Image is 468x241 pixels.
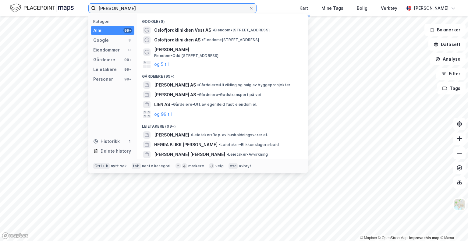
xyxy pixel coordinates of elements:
div: Ctrl + k [93,163,110,169]
div: Alle [93,27,101,34]
iframe: Chat Widget [438,212,468,241]
div: Historikk [93,138,120,145]
div: Mine Tags [321,5,343,12]
div: 99+ [123,67,132,72]
span: • [202,37,204,42]
div: Kart [300,5,308,12]
div: neste kategori [142,164,171,168]
div: Verktøy [381,5,397,12]
div: velg [215,164,224,168]
div: Personer [93,76,113,83]
button: Bokmerker [424,24,466,36]
input: Søk på adresse, matrikkel, gårdeiere, leietakere eller personer [96,4,249,13]
span: Gårdeiere • Utvikling og salg av byggeprosjekter [197,83,290,87]
span: LIEN AS [154,101,170,108]
button: og 96 til [154,111,172,118]
span: Eiendom • Odd [STREET_ADDRESS] [154,53,219,58]
div: 8 [127,38,132,43]
div: [PERSON_NAME] [414,5,448,12]
span: [PERSON_NAME] [154,131,189,139]
div: tab [132,163,141,169]
div: 99+ [123,57,132,62]
img: logo.f888ab2527a4732fd821a326f86c7f29.svg [10,3,74,13]
span: • [190,133,192,137]
span: Eiendom • [STREET_ADDRESS] [212,28,270,33]
span: Gårdeiere • Godstransport på vei [197,92,261,97]
a: OpenStreetMap [378,236,408,240]
div: Gårdeiere [93,56,115,63]
button: Datasett [428,38,466,51]
span: HEGRA BLIKK [PERSON_NAME] [154,141,218,148]
a: Improve this map [409,236,439,240]
span: Oslofjordklinikken Vest AS [154,27,211,34]
div: 99+ [123,77,132,82]
span: • [197,83,199,87]
img: Z [454,199,465,210]
a: Mapbox homepage [2,232,29,239]
div: avbryt [239,164,251,168]
div: 0 [127,48,132,52]
span: [PERSON_NAME] AS [154,81,196,89]
div: 1 [127,139,132,144]
button: Tags [437,82,466,94]
div: Kontrollprogram for chat [438,212,468,241]
div: Leietakere [93,66,117,73]
div: Delete history [101,147,131,155]
div: Eiendommer [93,46,120,54]
div: Google [93,37,109,44]
span: Oslofjordklinikken AS [154,36,200,44]
div: markere [188,164,204,168]
span: • [212,28,214,32]
button: Filter [436,68,466,80]
span: Eiendom • [STREET_ADDRESS] [202,37,259,42]
div: Kategori [93,19,134,24]
div: Gårdeiere (99+) [137,69,308,80]
a: Mapbox [360,236,377,240]
span: • [171,102,173,107]
button: og 5 til [154,61,169,68]
div: Bolig [357,5,367,12]
button: Analyse [430,53,466,65]
span: [PERSON_NAME] [PERSON_NAME] [154,151,225,158]
span: Leietaker • Avvirkning [226,152,268,157]
span: [PERSON_NAME] [154,46,300,53]
span: Leietaker • Blikkenslagerarbeid [219,142,279,147]
span: Gårdeiere • Utl. av egen/leid fast eiendom el. [171,102,257,107]
span: • [197,92,199,97]
span: • [219,142,221,147]
span: [PERSON_NAME] AS [154,91,196,98]
div: nytt søk [111,164,127,168]
div: 99+ [123,28,132,33]
div: Google (8) [137,14,308,25]
div: Leietakere (99+) [137,119,308,130]
div: esc [229,163,238,169]
span: • [226,152,228,157]
span: Leietaker • Rep. av husholdningsvarer el. [190,133,268,137]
